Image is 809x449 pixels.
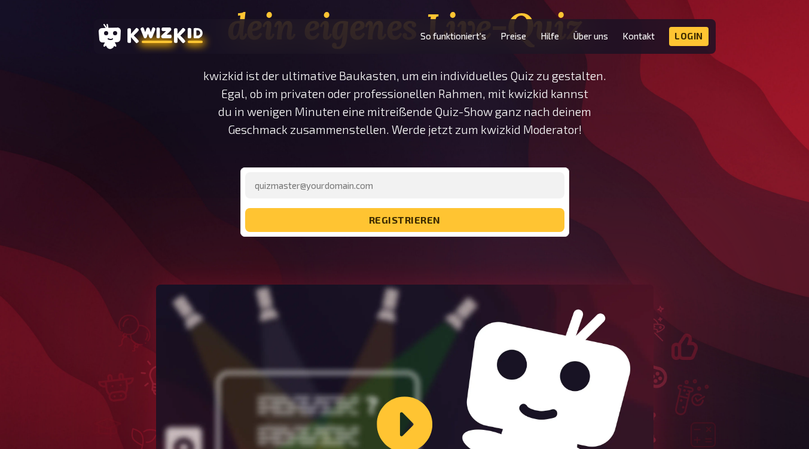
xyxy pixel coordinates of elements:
[420,31,486,41] a: So funktioniert's
[245,208,564,232] button: registrieren
[203,67,607,139] p: kwizkid ist der ultimative Baukasten, um ein individuelles Quiz zu gestalten. Egal, ob im private...
[541,31,559,41] a: Hilfe
[573,31,608,41] a: Über uns
[669,27,709,46] a: Login
[245,172,564,198] input: quizmaster@yourdomain.com
[500,31,526,41] a: Preise
[622,31,655,41] a: Kontakt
